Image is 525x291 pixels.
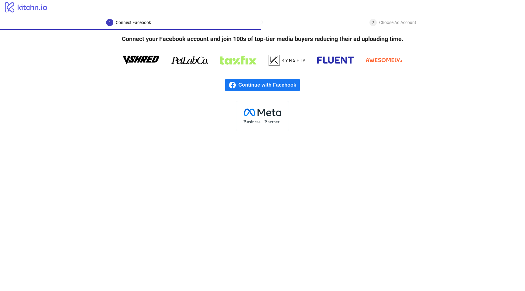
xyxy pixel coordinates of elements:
a: Continue with Facebook [225,79,300,91]
h4: Connect your Facebook account and join 100s of top-tier media buyers reducing their ad uploading ... [112,30,413,48]
span: Continue with Facebook [238,79,300,91]
tspan: tner [272,119,280,124]
tspan: B [243,119,246,124]
div: Choose Ad Account [379,19,416,26]
tspan: P [264,119,267,124]
tspan: r [270,119,272,124]
span: 2 [372,21,374,25]
div: Connect Facebook [116,19,151,26]
tspan: a [268,119,270,124]
tspan: usiness [247,119,260,124]
span: 1 [109,21,111,25]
